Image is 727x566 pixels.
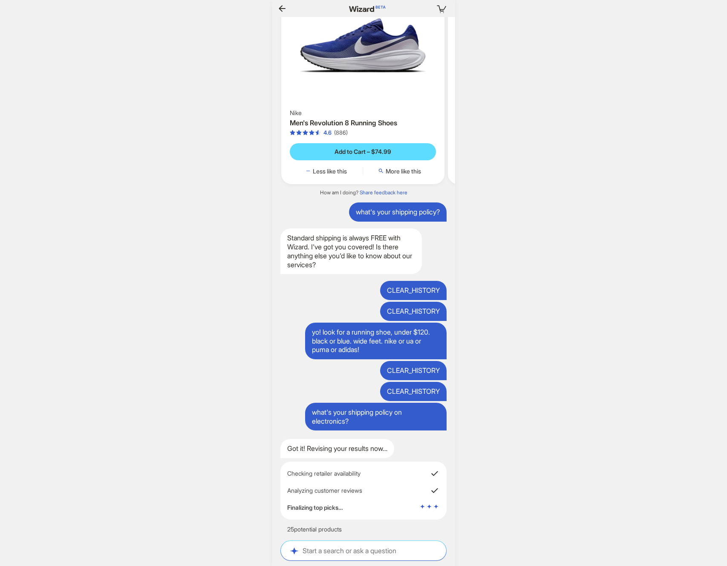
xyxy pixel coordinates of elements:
[287,487,362,494] span: Analyzing customer reviews
[313,167,347,175] span: Less like this
[305,403,447,431] div: what's your shipping policy on electronics?
[334,129,348,136] div: (886)
[363,167,436,176] button: More like this
[290,109,302,117] span: Nike
[305,323,447,359] div: yo! look for a running shoe, under $120. black or blue. wide feet. nike or ua or puma or adidas!
[290,143,436,160] button: Add to Cart – $74.99
[323,129,332,136] div: 4.6
[380,361,447,380] div: CLEAR_HISTORY
[280,228,422,274] div: Standard shipping is always FREE with Wizard. I've got you covered! Is there anything else you'd ...
[380,281,447,300] div: CLEAR_HISTORY
[287,504,343,511] span: Finalizing top picks…
[280,439,394,458] div: Got it! Revising your results now…
[349,202,447,222] div: what's your shipping policy?
[380,382,447,401] div: CLEAR_HISTORY
[309,130,314,136] span: star
[287,470,361,477] span: Checking retailer availability
[272,189,455,196] div: How am I doing?
[290,130,295,136] span: star
[303,130,308,136] span: star
[290,167,363,176] button: Less like this
[315,130,321,136] span: star
[360,189,407,196] a: Share feedback here
[287,526,342,533] span: 25 potential products
[380,302,447,321] div: CLEAR_HISTORY
[386,167,421,175] span: More like this
[290,129,332,136] div: 4.6 out of 5 stars
[290,118,436,127] h3: Men's Revolution 8 Running Shoes
[335,148,391,156] span: Add to Cart – $74.99
[296,130,302,136] span: star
